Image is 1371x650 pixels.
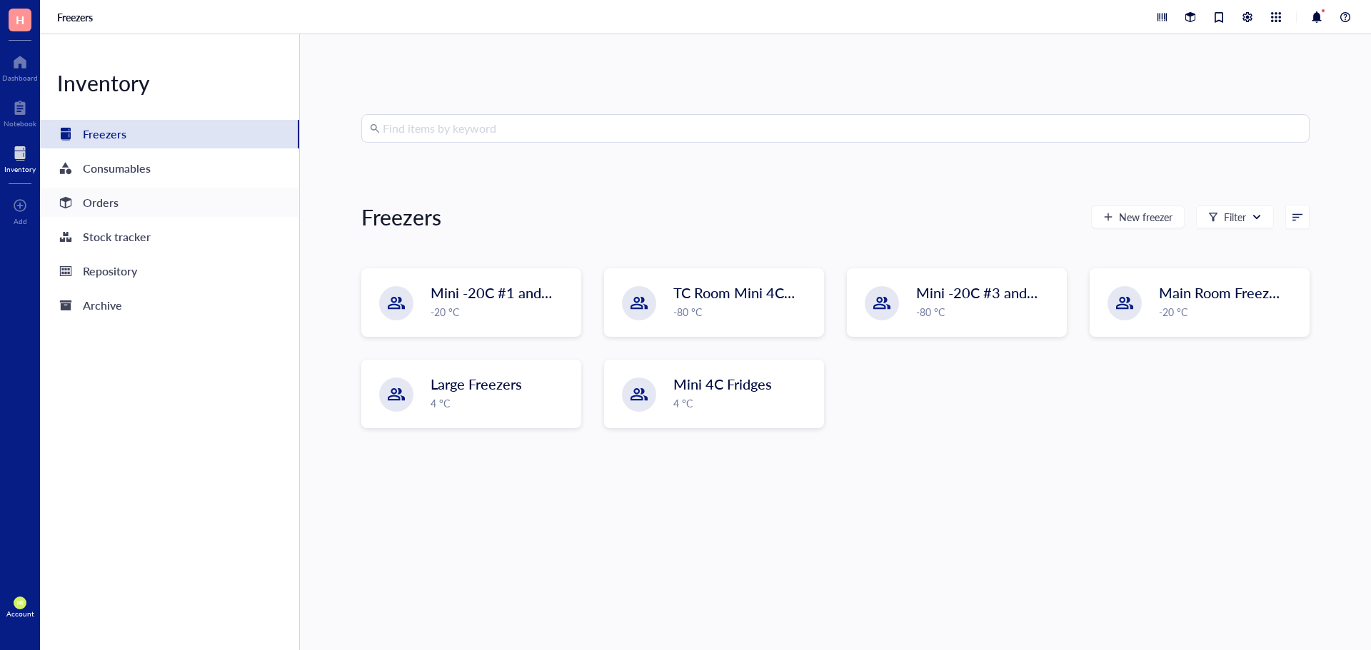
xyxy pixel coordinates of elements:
[83,124,126,144] div: Freezers
[40,154,299,183] a: Consumables
[14,217,27,225] div: Add
[4,142,36,173] a: Inventory
[40,223,299,251] a: Stock tracker
[57,11,96,24] a: Freezers
[431,374,522,394] span: Large Freezers
[4,165,36,173] div: Inventory
[2,51,38,82] a: Dashboard
[83,261,137,281] div: Repository
[431,283,562,303] span: Mini -20C #1 and #2
[361,203,441,231] div: Freezers
[40,291,299,320] a: Archive
[4,96,36,128] a: Notebook
[83,158,151,178] div: Consumables
[431,395,572,411] div: 4 °C
[83,193,119,213] div: Orders
[4,119,36,128] div: Notebook
[673,374,772,394] span: Mini 4C Fridges
[916,283,1048,303] span: Mini -20C #3 and #4
[1159,283,1288,303] span: Main Room Freezers
[1119,211,1172,223] span: New freezer
[16,11,24,29] span: H
[673,283,828,303] span: TC Room Mini 4C+ -20C
[916,304,1058,320] div: -80 °C
[40,257,299,285] a: Repository
[40,120,299,148] a: Freezers
[673,304,815,320] div: -80 °C
[431,304,572,320] div: -20 °C
[16,600,23,606] span: MR
[83,227,151,247] div: Stock tracker
[1224,209,1246,225] div: Filter
[40,68,299,97] div: Inventory
[1159,304,1300,320] div: -20 °C
[40,188,299,217] a: Orders
[673,395,815,411] div: 4 °C
[2,73,38,82] div: Dashboard
[1091,205,1185,228] button: New freezer
[83,295,122,315] div: Archive
[6,609,34,618] div: Account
